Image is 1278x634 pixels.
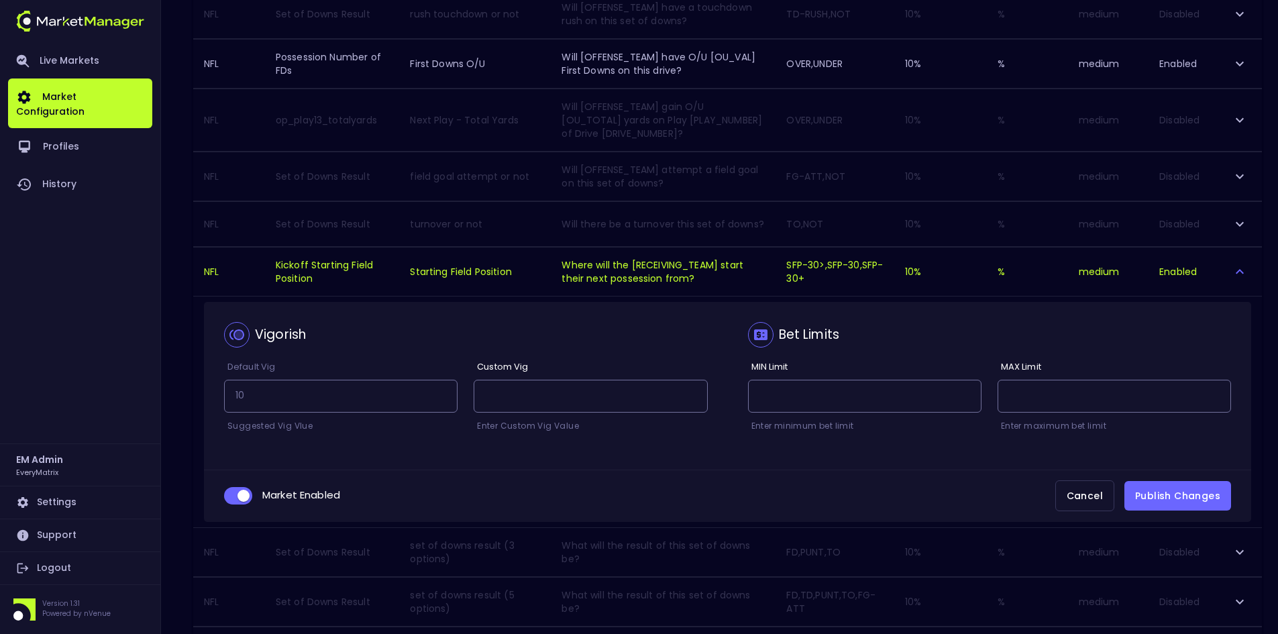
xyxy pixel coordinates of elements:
[1068,152,1149,201] td: medium
[224,361,275,374] label: Default Vig
[894,89,988,151] td: 10 %
[551,39,776,88] td: Will [OFFENSE_TEAM] have O/U [OU_VAL] First Downs on this drive?
[1068,578,1149,627] td: medium
[255,325,306,344] div: Vigorish
[987,247,1067,296] td: %
[987,528,1067,577] td: %
[16,11,144,32] img: logo
[474,419,707,433] p: Enter Custom Vig Value
[1159,595,1200,609] span: Disabled
[551,247,776,296] td: Where will the [RECEIVING_TEAM] start their next possession from?
[551,578,776,627] td: What will the result of this set of downs be?
[42,598,111,609] p: Version 1.31
[987,201,1067,246] td: %
[1228,541,1251,564] button: expand row
[399,578,551,627] td: set of downs result (5 options)
[8,78,152,128] a: Market Configuration
[193,578,265,627] th: NFL
[748,419,981,433] p: Enter minimum bet limit
[16,467,58,477] h3: EveryMatrix
[193,89,265,151] th: NFL
[1228,52,1251,75] button: expand row
[399,89,551,151] td: Next Play - Total Yards
[1068,247,1149,296] td: medium
[265,89,400,151] td: op_play13_totalyards
[776,247,894,296] td: SFP-30>,SFP-30,SFP-30+
[1228,109,1251,131] button: expand row
[779,325,840,344] div: Bet Limits
[193,247,265,296] th: NFL
[193,528,265,577] th: NFL
[8,128,152,166] a: Profiles
[265,528,400,577] td: Set of Downs Result
[776,201,894,246] td: TO,NOT
[998,419,1231,433] p: Enter maximum bet limit
[894,578,988,627] td: 10 %
[894,152,988,201] td: 10 %
[894,247,988,296] td: 10 %
[1228,260,1251,283] button: expand row
[193,201,265,246] th: NFL
[1159,265,1197,278] span: Enabled
[551,201,776,246] td: Will there be a turnover this set of downs?
[399,152,551,201] td: field goal attempt or not
[399,528,551,577] td: set of downs result (3 options)
[16,452,63,467] h2: EM Admin
[399,247,551,296] td: Starting Field Position
[1228,3,1251,25] button: expand row
[551,528,776,577] td: What will the result of this set of downs be?
[1228,213,1251,235] button: expand row
[551,89,776,151] td: Will [OFFENSE_TEAM] gain O/U [OU_TOTAL] yards on Play [PLAY_NUMBER] of Drive [DRIVE_NUMBER]?
[8,166,152,203] a: History
[193,152,265,201] th: NFL
[8,552,152,584] a: Logout
[894,201,988,246] td: 10 %
[1159,170,1200,183] span: Disabled
[998,361,1041,374] label: MAX Limit
[8,44,152,78] a: Live Markets
[1124,481,1231,511] button: Publish Changes
[776,89,894,151] td: OVER,UNDER
[1159,113,1200,127] span: Disabled
[1068,528,1149,577] td: medium
[399,201,551,246] td: turnover or not
[265,578,400,627] td: Set of Downs Result
[551,152,776,201] td: Will [OFFENSE_TEAM] attempt a field goal on this set of downs?
[1159,7,1200,21] span: Disabled
[265,152,400,201] td: Set of Downs Result
[224,419,458,433] p: Suggested Vig Vlue
[987,39,1067,88] td: %
[262,488,340,502] span: Market Enabled
[987,89,1067,151] td: %
[894,39,988,88] td: 10 %
[42,609,111,619] p: Powered by nVenue
[265,247,400,296] td: Kickoff Starting Field Position
[1159,217,1200,231] span: Disabled
[1228,590,1251,613] button: expand row
[1068,201,1149,246] td: medium
[776,39,894,88] td: OVER,UNDER
[1228,165,1251,188] button: expand row
[265,201,400,246] td: Set of Downs Result
[8,519,152,551] a: Support
[474,361,528,374] label: Custom Vig
[193,39,265,88] th: NFL
[776,528,894,577] td: FD,PUNT,TO
[1068,39,1149,88] td: medium
[776,152,894,201] td: FG-ATT,NOT
[8,486,152,519] a: Settings
[265,39,400,88] td: Possession Number of FDs
[748,361,788,374] label: MIN Limit
[987,152,1067,201] td: %
[399,39,551,88] td: First Downs O/U
[1068,89,1149,151] td: medium
[894,528,988,577] td: 10 %
[1159,545,1200,559] span: Disabled
[1055,480,1114,512] button: Cancel
[776,578,894,627] td: FD,TD,PUNT,TO,FG-ATT
[8,598,152,621] div: Version 1.31Powered by nVenue
[1159,57,1197,70] span: Enabled
[987,578,1067,627] td: %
